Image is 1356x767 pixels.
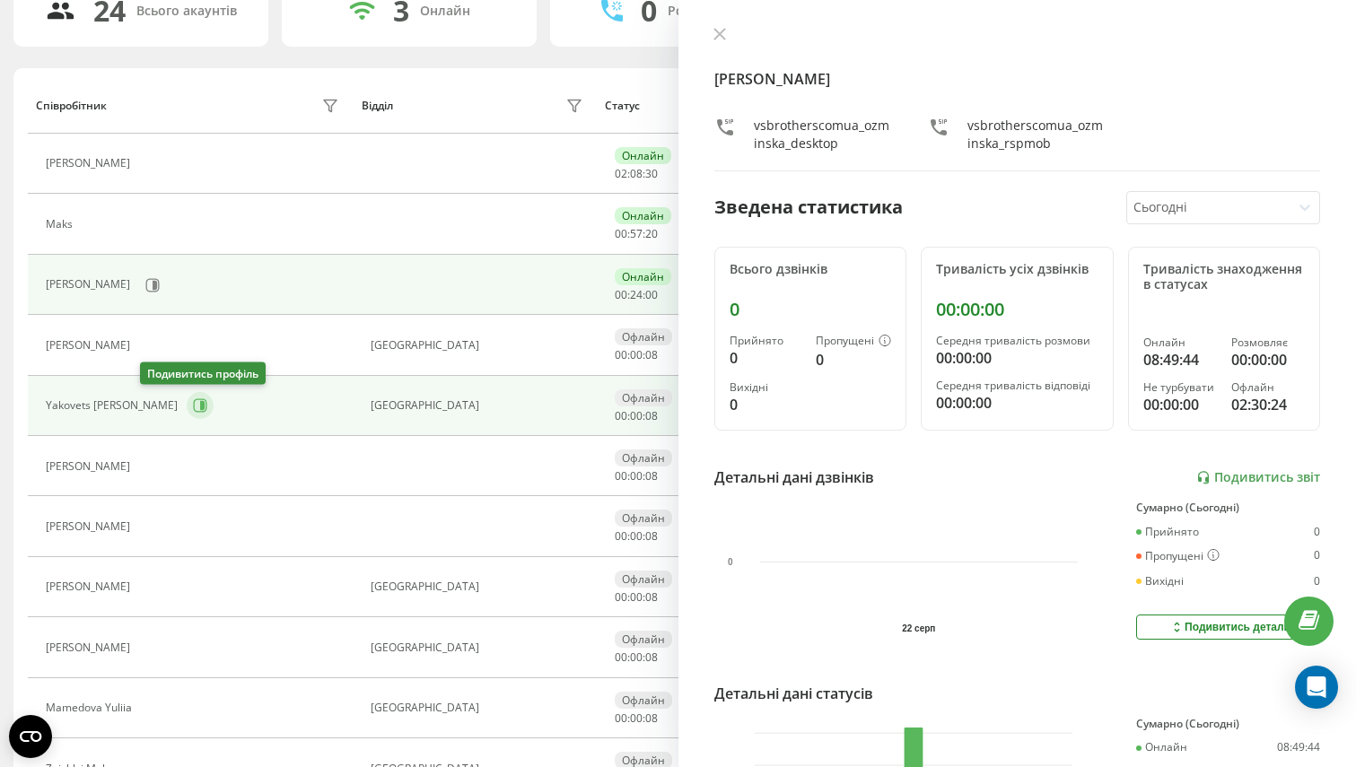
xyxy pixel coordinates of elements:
div: Офлайн [615,571,672,588]
button: Open CMP widget [9,715,52,758]
div: Офлайн [615,631,672,648]
span: 20 [645,226,658,241]
div: Онлайн [615,207,671,224]
div: Детальні дані статусів [714,683,873,704]
div: [PERSON_NAME] [46,580,135,593]
div: Онлайн [1136,741,1187,754]
span: 08 [645,710,658,726]
div: [PERSON_NAME] [46,641,135,654]
span: 24 [630,287,643,302]
span: 00 [630,408,643,423]
span: 08 [645,408,658,423]
div: : : [615,168,658,180]
div: Детальні дані дзвінків [714,466,874,488]
div: Онлайн [420,4,470,19]
div: vsbrotherscomua_ozminska_rspmob [967,117,1107,153]
div: : : [615,228,658,240]
div: 0 [730,299,892,320]
div: Зведена статистика [714,194,903,221]
span: 30 [645,166,658,181]
div: Сумарно (Сьогодні) [1136,718,1320,730]
span: 00 [615,649,627,665]
div: Сумарно (Сьогодні) [1136,501,1320,514]
div: Офлайн [615,692,672,709]
div: : : [615,591,658,604]
div: : : [615,530,658,543]
div: 0 [1314,526,1320,538]
div: Всього акаунтів [136,4,237,19]
div: [PERSON_NAME] [46,157,135,170]
span: 57 [630,226,643,241]
div: Розмовляє [1231,336,1305,349]
div: 00:00:00 [1231,349,1305,370]
span: 00 [645,287,658,302]
span: 00 [615,347,627,362]
span: 02 [615,166,627,181]
div: Офлайн [615,389,672,406]
div: 0 [730,347,802,369]
span: 00 [615,589,627,605]
div: : : [615,410,658,423]
div: Вихідні [1136,575,1184,588]
div: Середня тривалість відповіді [936,379,1098,392]
span: 00 [630,468,643,484]
div: Онлайн [615,268,671,285]
span: 08 [630,166,643,181]
div: Всього дзвінків [730,262,892,277]
span: 00 [630,649,643,665]
span: 08 [645,649,658,665]
div: 08:49:44 [1277,741,1320,754]
div: [PERSON_NAME] [46,278,135,291]
div: 0 [816,349,891,370]
div: Mamedova Yuliia [46,702,136,714]
div: Тривалість знаходження в статусах [1143,262,1306,292]
div: Пропущені [816,335,891,349]
span: 00 [615,710,627,726]
span: 08 [645,347,658,362]
div: [PERSON_NAME] [46,520,135,533]
span: 00 [615,408,627,423]
div: Розмовляють [668,4,755,19]
span: 00 [615,468,627,484]
div: [GEOGRAPHIC_DATA] [371,399,587,412]
div: Співробітник [36,100,107,112]
div: 0 [730,394,802,415]
div: 02:30:24 [1231,394,1305,415]
div: Офлайн [615,328,672,345]
div: [GEOGRAPHIC_DATA] [371,339,587,352]
button: Подивитись деталі [1136,614,1320,640]
div: 00:00:00 [936,392,1098,414]
div: 08:49:44 [1143,349,1217,370]
div: Open Intercom Messenger [1295,666,1338,709]
span: 00 [630,347,643,362]
div: Yakovets [PERSON_NAME] [46,399,182,412]
div: Подивитись деталі [1169,620,1287,634]
div: : : [615,712,658,725]
div: : : [615,470,658,483]
h4: [PERSON_NAME] [714,68,1321,90]
div: Пропущені [1136,549,1220,563]
div: [GEOGRAPHIC_DATA] [371,641,587,654]
span: 00 [630,528,643,544]
div: 00:00:00 [936,347,1098,369]
span: 00 [630,710,643,726]
div: Онлайн [1143,336,1217,349]
div: : : [615,289,658,301]
span: 00 [630,589,643,605]
text: 22 серп [902,623,935,633]
div: Прийнято [730,335,802,347]
div: [GEOGRAPHIC_DATA] [371,580,587,593]
div: : : [615,349,658,362]
div: 0 [1314,549,1320,563]
div: Офлайн [615,510,672,527]
div: Вихідні [730,381,802,394]
div: [PERSON_NAME] [46,460,135,473]
div: Прийнято [1136,526,1199,538]
text: 0 [728,557,733,567]
span: 08 [645,589,658,605]
span: 00 [615,528,627,544]
div: Середня тривалість розмови [936,335,1098,347]
span: 00 [615,226,627,241]
div: Тривалість усіх дзвінків [936,262,1098,277]
div: 00:00:00 [936,299,1098,320]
